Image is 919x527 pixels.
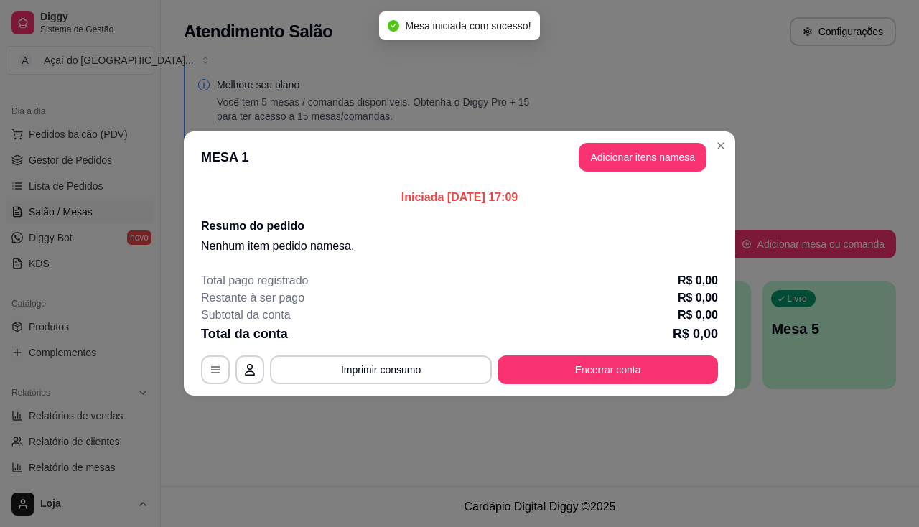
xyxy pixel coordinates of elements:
[201,218,718,235] h2: Resumo do pedido
[201,307,291,324] p: Subtotal da conta
[678,289,718,307] p: R$ 0,00
[709,134,732,157] button: Close
[388,20,399,32] span: check-circle
[405,20,531,32] span: Mesa iniciada com sucesso!
[673,324,718,344] p: R$ 0,00
[678,272,718,289] p: R$ 0,00
[201,272,308,289] p: Total pago registrado
[270,355,492,384] button: Imprimir consumo
[201,189,718,206] p: Iniciada [DATE] 17:09
[184,131,735,183] header: MESA 1
[201,238,718,255] p: Nenhum item pedido na mesa .
[579,143,706,172] button: Adicionar itens namesa
[201,324,288,344] p: Total da conta
[678,307,718,324] p: R$ 0,00
[201,289,304,307] p: Restante à ser pago
[498,355,718,384] button: Encerrar conta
